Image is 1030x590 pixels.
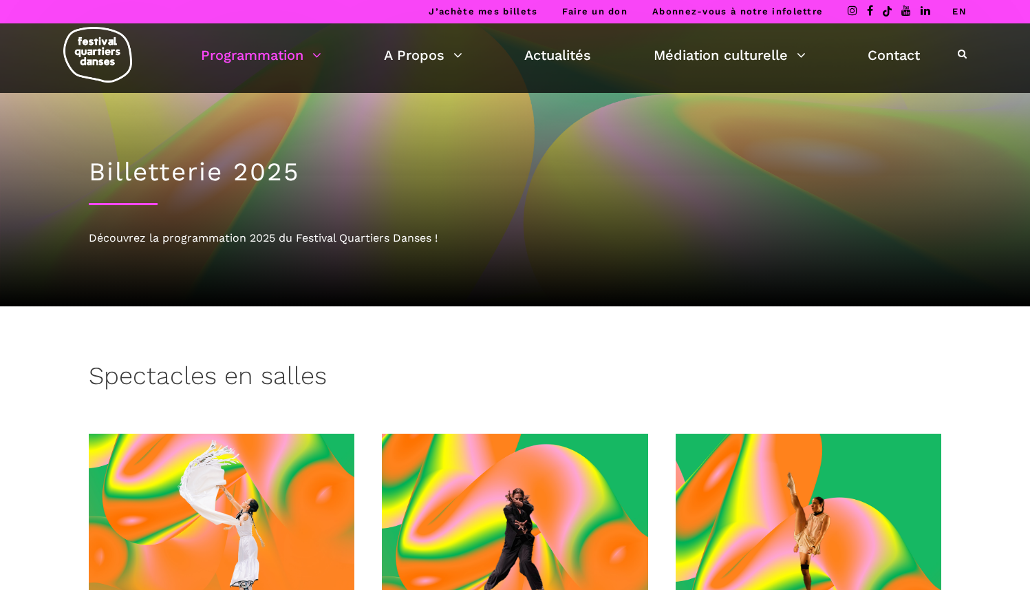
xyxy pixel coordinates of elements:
a: Abonnez-vous à notre infolettre [652,6,823,17]
h3: Spectacles en salles [89,361,327,396]
a: Contact [868,43,920,67]
img: logo-fqd-med [63,27,132,83]
a: A Propos [384,43,462,67]
a: Actualités [524,43,591,67]
a: Médiation culturelle [654,43,806,67]
a: J’achète mes billets [429,6,537,17]
a: Faire un don [562,6,627,17]
a: EN [952,6,967,17]
a: Programmation [201,43,321,67]
div: Découvrez la programmation 2025 du Festival Quartiers Danses ! [89,229,942,247]
h1: Billetterie 2025 [89,157,942,187]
